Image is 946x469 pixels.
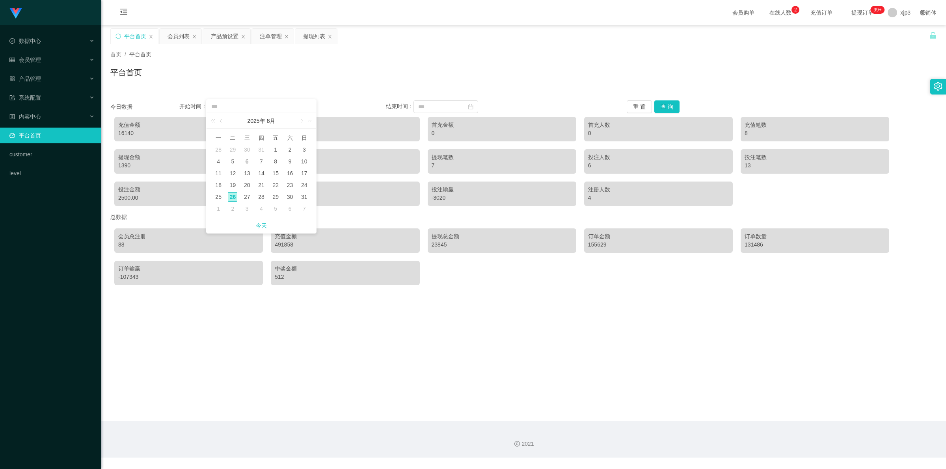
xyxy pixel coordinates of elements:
div: 24 [300,180,309,190]
button: 重 置 [627,100,652,113]
div: 14 [257,169,266,178]
div: 订单输赢 [118,265,259,273]
td: 2025年8月13日 [240,167,254,179]
div: 3880 [275,194,415,202]
th: 周五 [268,132,283,144]
div: 提现笔数 [432,153,572,161]
div: 7 [257,157,266,166]
div: 0 [588,129,729,137]
div: 491858 [275,241,415,249]
div: 16 [285,169,295,178]
td: 2025年9月3日 [240,203,254,215]
div: 6 [588,161,729,170]
td: 2025年7月29日 [225,144,240,156]
td: 2025年8月24日 [297,179,311,191]
div: 7 [432,161,572,170]
a: 下一年 (Control键加右方向键) [303,113,313,129]
div: 订单数量 [745,232,885,241]
div: 充值人数 [275,121,415,129]
td: 2025年8月25日 [211,191,225,203]
th: 周六 [283,132,297,144]
sup: 207 [870,6,885,14]
span: 系统配置 [9,95,41,101]
td: 2025年8月31日 [297,191,311,203]
div: 12 [228,169,237,178]
td: 2025年8月22日 [268,179,283,191]
td: 2025年9月4日 [254,203,268,215]
td: 2025年8月14日 [254,167,268,179]
i: 图标: menu-fold [110,0,137,26]
div: 投注金额 [118,185,259,194]
td: 2025年8月11日 [211,167,225,179]
i: 图标: close [284,34,289,39]
div: 平台首页 [124,29,146,44]
div: -3020 [432,194,572,202]
div: 21 [257,180,266,190]
div: 27 [242,192,252,202]
a: 上一年 (Control键加左方向键) [209,113,220,129]
div: 4 [275,129,415,137]
i: 图标: sync [115,33,121,39]
a: 8月 [266,113,276,129]
div: -107343 [118,273,259,281]
td: 2025年8月26日 [225,191,240,203]
div: 3 [242,204,252,213]
div: 4 [275,161,415,170]
i: 图标: appstore-o [9,76,15,82]
span: 充值订单 [806,10,836,15]
td: 2025年8月2日 [283,144,297,156]
div: 注单管理 [260,29,282,44]
th: 周二 [225,132,240,144]
div: 4 [588,194,729,202]
div: 总数据 [110,210,937,224]
th: 周四 [254,132,268,144]
div: 投注人数 [588,153,729,161]
th: 周三 [240,132,254,144]
td: 2025年8月21日 [254,179,268,191]
div: 512 [275,273,415,281]
div: 投注输赢 [432,185,572,194]
td: 2025年8月17日 [297,167,311,179]
div: 1390 [118,161,259,170]
a: 下个月 (翻页下键) [298,113,305,129]
td: 2025年8月15日 [268,167,283,179]
div: 155629 [588,241,729,249]
td: 2025年7月30日 [240,144,254,156]
div: 产品预设置 [211,29,238,44]
span: 会员管理 [9,57,41,63]
a: 2025年 [247,113,266,129]
i: 图标: close [241,34,246,39]
div: 9 [285,157,295,166]
td: 2025年8月5日 [225,156,240,167]
i: 图标: check-circle-o [9,38,15,44]
div: 订单金额 [588,232,729,241]
span: 一 [211,134,225,141]
div: 中奖金额 [275,185,415,194]
div: 31 [300,192,309,202]
div: 首充人数 [588,121,729,129]
td: 2025年8月1日 [268,144,283,156]
td: 2025年8月7日 [254,156,268,167]
div: 2 [285,145,295,154]
td: 2025年8月28日 [254,191,268,203]
div: 17 [300,169,309,178]
div: 1 [271,145,280,154]
i: 图标: profile [9,114,15,119]
td: 2025年8月4日 [211,156,225,167]
button: 查 询 [654,100,680,113]
div: 20 [242,180,252,190]
span: 四 [254,134,268,141]
div: 29 [271,192,280,202]
span: 首页 [110,51,121,57]
div: 充值金额 [275,232,415,241]
div: 中奖金额 [275,265,415,273]
td: 2025年9月2日 [225,203,240,215]
span: 结束时间： [386,103,413,109]
a: 图标: dashboard平台首页 [9,128,95,143]
td: 2025年8月3日 [297,144,311,156]
td: 2025年8月29日 [268,191,283,203]
div: 充值笔数 [745,121,885,129]
div: 提现金额 [118,153,259,161]
div: 充值金额 [118,121,259,129]
div: 31 [257,145,266,154]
